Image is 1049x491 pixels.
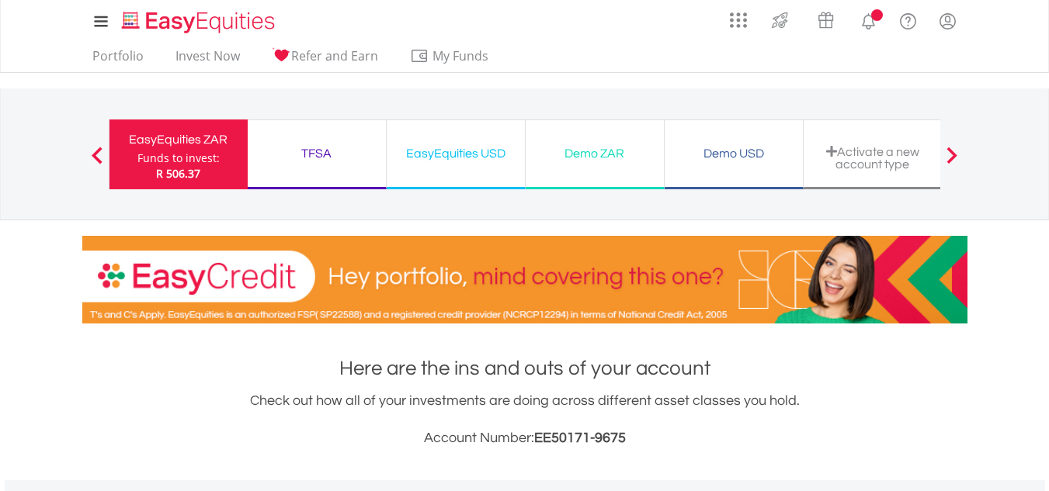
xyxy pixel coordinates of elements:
[396,143,516,164] div: EasyEquities USD
[156,166,200,181] span: R 506.37
[116,4,281,35] a: Home page
[888,4,928,35] a: FAQ's and Support
[534,430,626,445] span: EE50171-9675
[928,4,967,38] a: My Profile
[137,150,220,166] div: Funds to invest:
[82,390,967,449] div: Check out how all of your investments are doing across different asset classes you hold.
[674,143,794,164] div: Demo USD
[86,48,150,72] a: Portfolio
[410,46,512,66] span: My Funds
[82,427,967,449] h3: Account Number:
[813,8,839,33] img: vouchers-v2.svg
[730,12,747,29] img: grid-menu-icon.svg
[119,129,238,150] div: EasyEquities ZAR
[803,4,849,33] a: Vouchers
[257,143,377,164] div: TFSA
[82,236,967,323] img: EasyCredit Promotion Banner
[82,354,967,382] h1: Here are the ins and outs of your account
[266,48,384,72] a: Refer and Earn
[291,47,378,64] span: Refer and Earn
[535,143,655,164] div: Demo ZAR
[849,4,888,35] a: Notifications
[767,8,793,33] img: thrive-v2.svg
[119,9,281,35] img: EasyEquities_Logo.png
[720,4,757,29] a: AppsGrid
[813,145,933,171] div: Activate a new account type
[169,48,246,72] a: Invest Now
